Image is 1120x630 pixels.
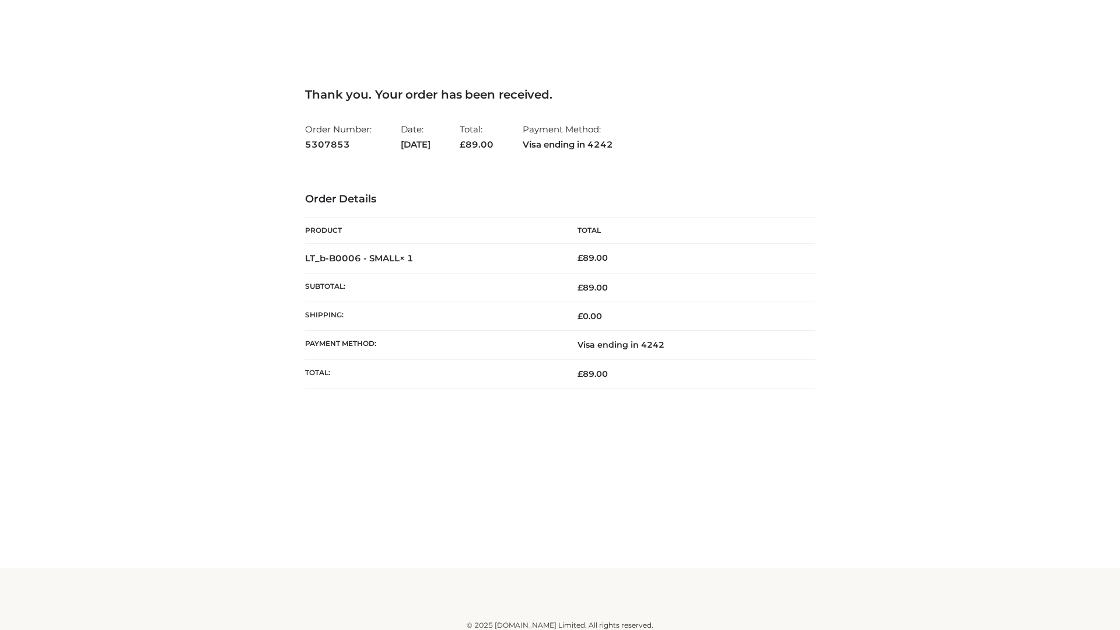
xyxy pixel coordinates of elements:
span: £ [577,311,583,321]
h3: Order Details [305,193,815,206]
bdi: 89.00 [577,253,608,263]
bdi: 0.00 [577,311,602,321]
th: Subtotal: [305,273,560,302]
li: Total: [460,119,494,155]
strong: LT_b-B0006 - SMALL [305,253,414,264]
span: £ [577,369,583,379]
span: £ [577,253,583,263]
td: Visa ending in 4242 [560,331,815,359]
strong: [DATE] [401,137,430,152]
li: Payment Method: [523,119,613,155]
span: 89.00 [577,282,608,293]
strong: 5307853 [305,137,372,152]
li: Date: [401,119,430,155]
span: £ [577,282,583,293]
span: £ [460,139,466,150]
th: Payment method: [305,331,560,359]
th: Shipping: [305,302,560,331]
h3: Thank you. Your order has been received. [305,87,815,101]
th: Product [305,218,560,244]
span: 89.00 [577,369,608,379]
th: Total: [305,359,560,388]
span: 89.00 [460,139,494,150]
li: Order Number: [305,119,372,155]
strong: Visa ending in 4242 [523,137,613,152]
strong: × 1 [400,253,414,264]
th: Total [560,218,815,244]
